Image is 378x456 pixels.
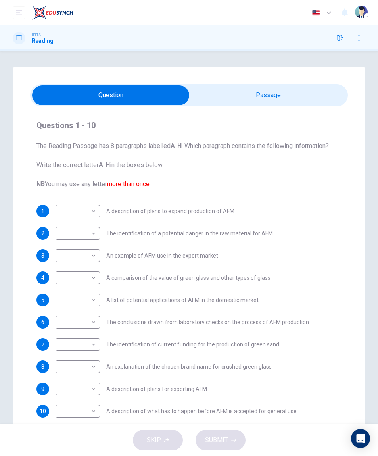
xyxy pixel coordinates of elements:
span: 2 [41,231,44,236]
div: Open Intercom Messenger [351,429,370,448]
img: Profile picture [355,6,368,18]
h1: Reading [32,38,54,44]
button: open mobile menu [13,6,25,19]
span: A description of plans for exporting AFM [106,386,207,392]
span: A description of what has to happen before AFM is accepted for general use [106,408,297,414]
span: 4 [41,275,44,281]
span: The identification of current funding for the production of green sand [106,342,279,347]
b: A-H [99,161,110,169]
b: A-H [171,142,182,150]
img: en [311,10,321,16]
span: The conclusions drawn from laboratory checks on the process of AFM production [106,319,309,325]
span: An example of AFM use in the export market [106,253,218,258]
span: 1 [41,208,44,214]
span: 5 [41,297,44,303]
h4: Questions 1 - 10 [36,119,342,132]
span: 6 [41,319,44,325]
span: 9 [41,386,44,392]
span: A list of potential applications of AFM in the domestic market [106,297,259,303]
span: An explanation of the chosen brand name for crushed green glass [106,364,272,369]
font: more than once [107,180,150,188]
span: 8 [41,364,44,369]
span: IELTS [32,32,41,38]
span: 10 [40,408,46,414]
span: A comparison of the value of green glass and other types of glass [106,275,271,281]
span: 3 [41,253,44,258]
span: The identification of a potential danger in the raw material for AFM [106,231,273,236]
img: EduSynch logo [32,5,73,21]
span: 7 [41,342,44,347]
b: NB [36,180,45,188]
span: A description of plans to expand production of AFM [106,208,234,214]
span: The Reading Passage has 8 paragraphs labelled . Which paragraph contains the following informatio... [36,141,342,189]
